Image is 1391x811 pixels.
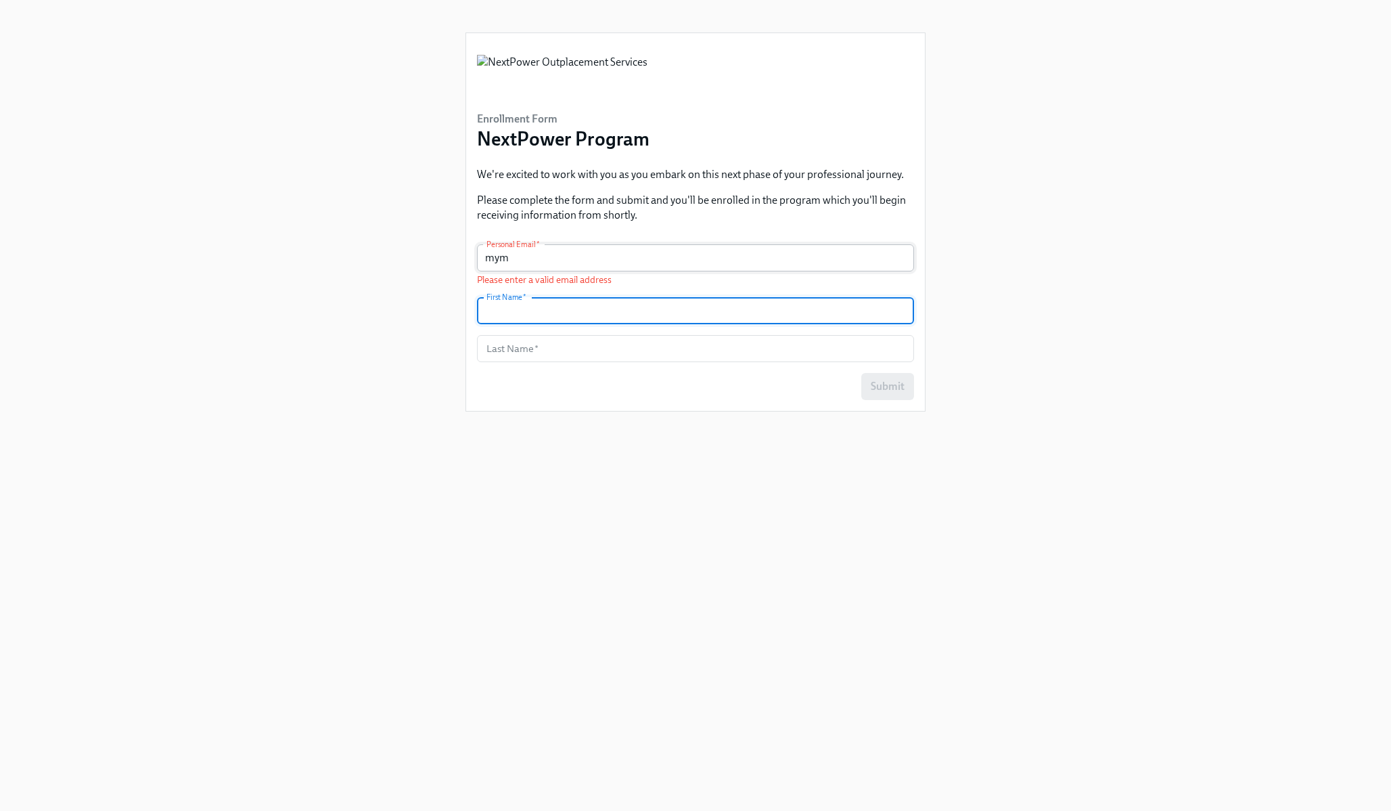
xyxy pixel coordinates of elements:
[477,127,649,151] h3: NextPower Program
[477,55,647,95] img: NextPower Outplacement Services
[477,273,914,286] p: Please enter a valid email address
[477,167,914,182] p: We're excited to work with you as you embark on this next phase of your professional journey.
[477,112,649,127] h6: Enrollment Form
[477,193,914,223] p: Please complete the form and submit and you'll be enrolled in the program which you'll begin rece...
